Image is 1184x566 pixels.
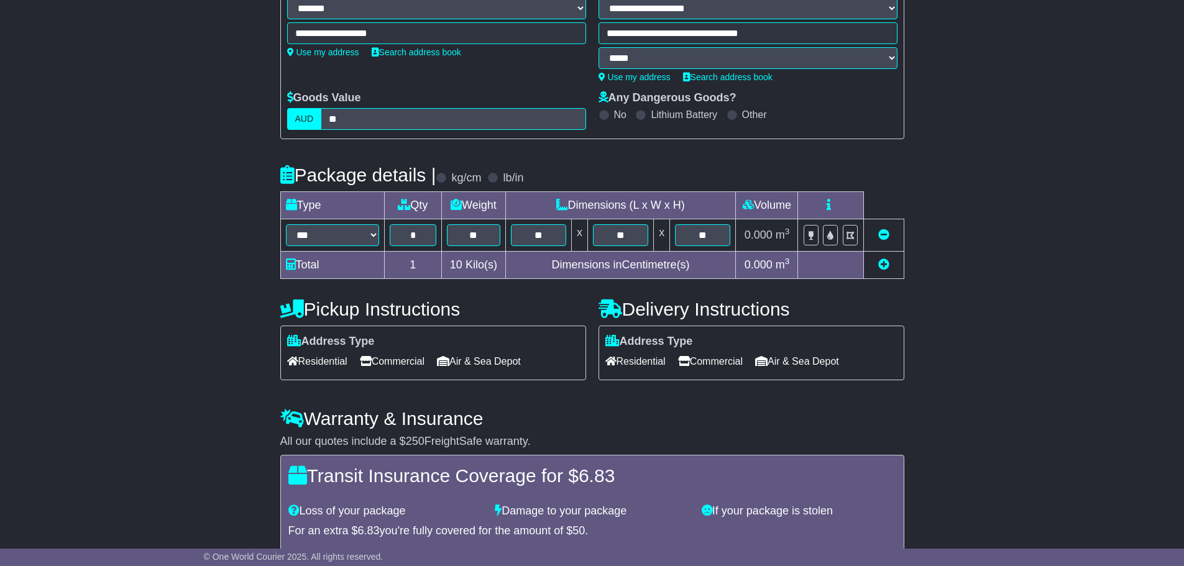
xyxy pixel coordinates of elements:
span: 250 [406,435,424,447]
label: Lithium Battery [651,109,717,121]
span: Commercial [678,352,743,371]
label: Other [742,109,767,121]
span: Air & Sea Depot [755,352,839,371]
td: x [654,219,670,252]
span: m [776,258,790,271]
td: Kilo(s) [442,252,506,279]
td: Dimensions in Centimetre(s) [505,252,736,279]
td: Weight [442,192,506,219]
a: Use my address [599,72,671,82]
label: lb/in [503,171,523,185]
span: 50 [572,524,585,537]
sup: 3 [785,227,790,236]
span: Residential [287,352,347,371]
label: No [614,109,626,121]
div: All our quotes include a $ FreightSafe warranty. [280,435,904,449]
sup: 3 [785,257,790,266]
h4: Transit Insurance Coverage for $ [288,465,896,486]
span: Air & Sea Depot [437,352,521,371]
td: 1 [384,252,442,279]
h4: Pickup Instructions [280,299,586,319]
label: Any Dangerous Goods? [599,91,737,105]
label: kg/cm [451,171,481,185]
td: Dimensions (L x W x H) [505,192,736,219]
span: m [776,229,790,241]
label: Address Type [605,335,693,349]
span: 10 [450,258,462,271]
span: Residential [605,352,666,371]
h4: Package details | [280,165,436,185]
td: x [571,219,587,252]
label: Address Type [287,335,375,349]
a: Remove this item [878,229,889,241]
div: If your package is stolen [695,504,902,518]
span: 6.83 [579,465,615,486]
a: Use my address [287,47,359,57]
td: Qty [384,192,442,219]
span: 0.000 [745,229,773,241]
span: 0.000 [745,258,773,271]
span: © One World Courier 2025. All rights reserved. [204,552,383,562]
span: Commercial [360,352,424,371]
td: Volume [736,192,798,219]
div: Loss of your package [282,504,489,518]
a: Search address book [683,72,773,82]
a: Search address book [372,47,461,57]
div: For an extra $ you're fully covered for the amount of $ . [288,524,896,538]
h4: Warranty & Insurance [280,408,904,429]
h4: Delivery Instructions [599,299,904,319]
label: Goods Value [287,91,361,105]
a: Add new item [878,258,889,271]
td: Type [280,192,384,219]
span: 6.83 [358,524,380,537]
label: AUD [287,108,322,130]
div: Damage to your package [489,504,695,518]
td: Total [280,252,384,279]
